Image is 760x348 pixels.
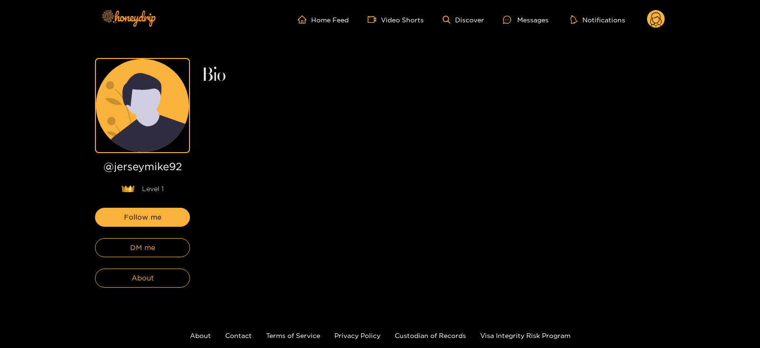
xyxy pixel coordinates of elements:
[480,332,570,339] a: Visa Integrity Risk Program
[130,242,155,253] span: DM me
[368,15,381,24] span: video-camera
[298,15,349,24] a: Home Feed
[201,68,665,84] h2: Bio
[298,15,311,24] span: home
[266,332,320,339] a: Terms of Service
[568,15,628,24] button: Notifications
[95,238,190,257] button: DM me
[95,269,190,288] button: About
[142,184,164,193] span: Level 1
[225,332,252,339] a: Contact
[395,332,466,339] a: Custodian of Records
[334,332,380,339] a: Privacy Policy
[132,272,154,284] span: About
[503,14,549,25] div: Messages
[368,15,424,24] a: Video Shorts
[121,185,135,193] img: lavel grade
[124,212,161,223] span: Follow me
[95,161,190,176] h1: @ jerseymike92
[95,208,190,227] button: Follow me
[443,16,484,24] a: Discover
[190,332,211,339] a: About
